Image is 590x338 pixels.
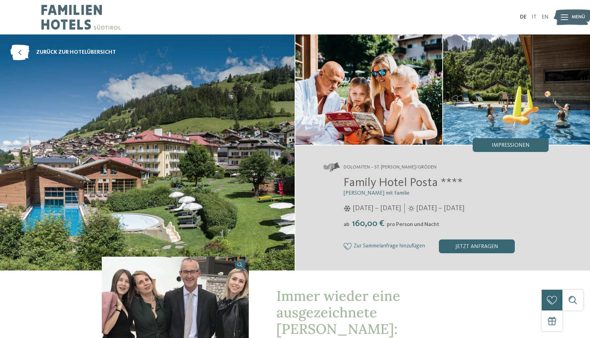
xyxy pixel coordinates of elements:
[572,14,585,21] span: Menü
[408,205,414,212] i: Öffnungszeiten im Sommer
[416,204,464,213] span: [DATE] – [DATE]
[295,34,442,145] img: Familienhotel in Gröden: ein besonderer Ort
[354,243,425,249] span: Zur Sammelanfrage hinzufügen
[520,14,527,20] a: DE
[492,143,530,148] span: Impressionen
[387,222,439,227] span: pro Person und Nacht
[344,191,410,196] span: [PERSON_NAME] mit Familie
[532,14,537,20] a: IT
[36,49,116,56] span: zurück zur Hotelübersicht
[353,204,401,213] span: [DATE] – [DATE]
[350,219,386,228] span: 160,00 €
[344,164,436,171] span: Dolomiten – St. [PERSON_NAME]/Gröden
[344,222,350,227] span: ab
[344,205,351,212] i: Öffnungszeiten im Winter
[10,45,116,60] a: zurück zur Hotelübersicht
[344,177,463,189] span: Family Hotel Posta ****
[542,14,549,20] a: EN
[443,34,590,145] img: Familienhotel in Gröden: ein besonderer Ort
[439,239,515,253] div: jetzt anfragen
